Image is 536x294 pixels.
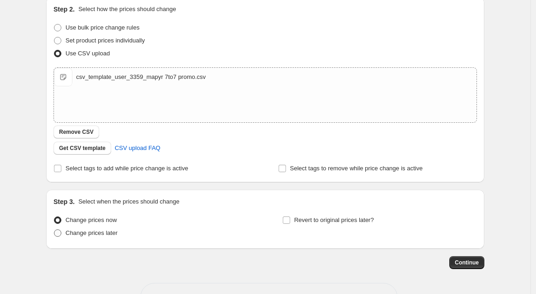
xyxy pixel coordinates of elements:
span: Change prices later [66,229,118,236]
a: CSV upload FAQ [109,141,166,156]
button: Get CSV template [54,142,111,155]
span: Select tags to add while price change is active [66,165,188,172]
h2: Step 3. [54,197,75,206]
p: Select when the prices should change [78,197,179,206]
span: Use CSV upload [66,50,110,57]
span: Use bulk price change rules [66,24,139,31]
span: Select tags to remove while price change is active [290,165,423,172]
span: CSV upload FAQ [115,144,161,153]
p: Select how the prices should change [78,5,176,14]
span: Remove CSV [59,128,94,136]
span: Change prices now [66,216,117,223]
button: Continue [449,256,484,269]
button: Remove CSV [54,126,99,138]
div: csv_template_user_3359_mapyr 7to7 promo.csv [76,72,206,82]
span: Continue [455,259,479,266]
span: Get CSV template [59,144,106,152]
h2: Step 2. [54,5,75,14]
span: Revert to original prices later? [294,216,374,223]
span: Set product prices individually [66,37,145,44]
